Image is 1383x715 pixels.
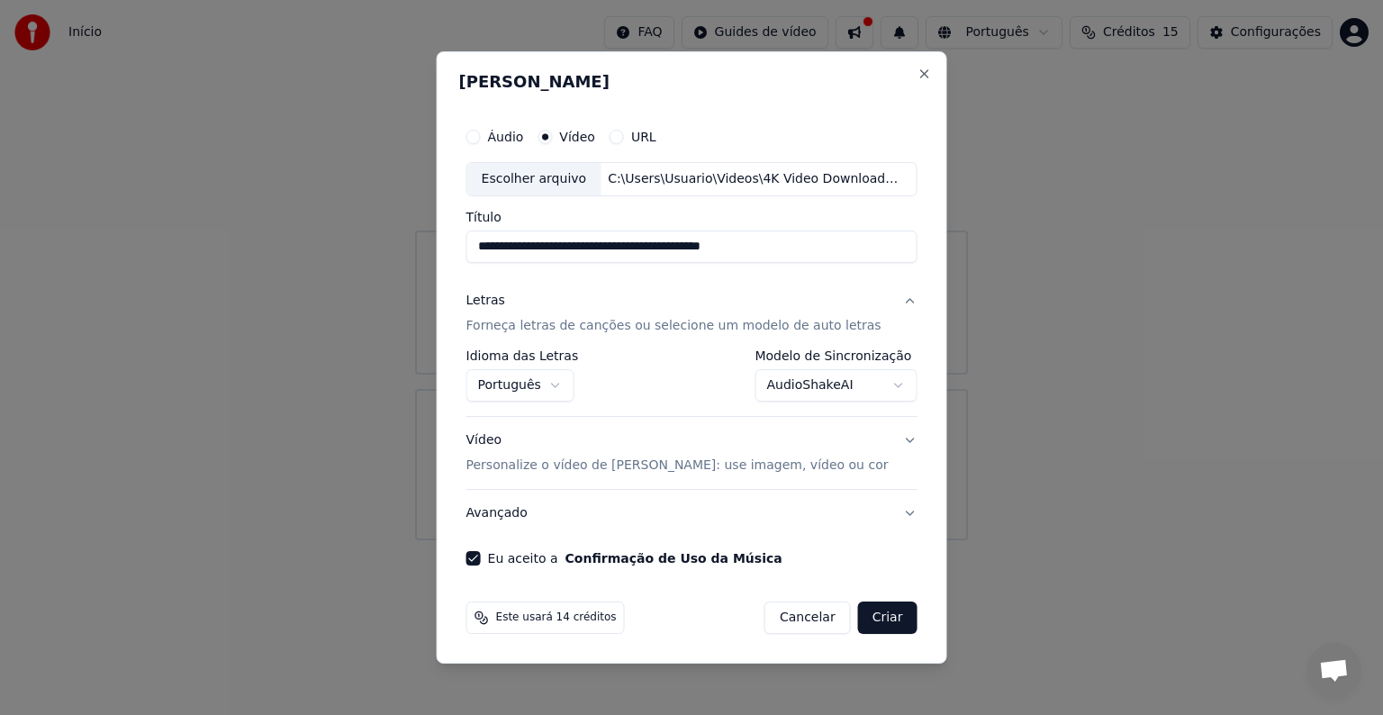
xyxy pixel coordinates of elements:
button: Avançado [466,490,917,537]
label: Vídeo [559,131,595,143]
div: C:\Users\Usuario\Videos\4K Video Downloader+\[PERSON_NAME] FEAT. POIEMA MUSIC (CLIPE OFICIAL).mp4 [601,170,907,188]
div: LetrasForneça letras de canções ou selecione um modelo de auto letras [466,349,917,416]
label: Áudio [488,131,524,143]
div: Escolher arquivo [467,163,601,195]
label: Modelo de Sincronização [755,349,917,362]
button: Criar [858,602,917,634]
h2: [PERSON_NAME] [459,74,925,90]
button: Cancelar [764,602,851,634]
p: Personalize o vídeo de [PERSON_NAME]: use imagem, vídeo ou cor [466,457,889,475]
button: LetrasForneça letras de canções ou selecione um modelo de auto letras [466,277,917,349]
label: Idioma das Letras [466,349,579,362]
label: URL [631,131,656,143]
div: Vídeo [466,431,889,475]
button: VídeoPersonalize o vídeo de [PERSON_NAME]: use imagem, vídeo ou cor [466,417,917,489]
label: Título [466,211,917,223]
button: Eu aceito a [565,552,782,565]
p: Forneça letras de canções ou selecione um modelo de auto letras [466,317,881,335]
div: Letras [466,292,505,310]
span: Este usará 14 créditos [496,611,617,625]
label: Eu aceito a [488,552,782,565]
